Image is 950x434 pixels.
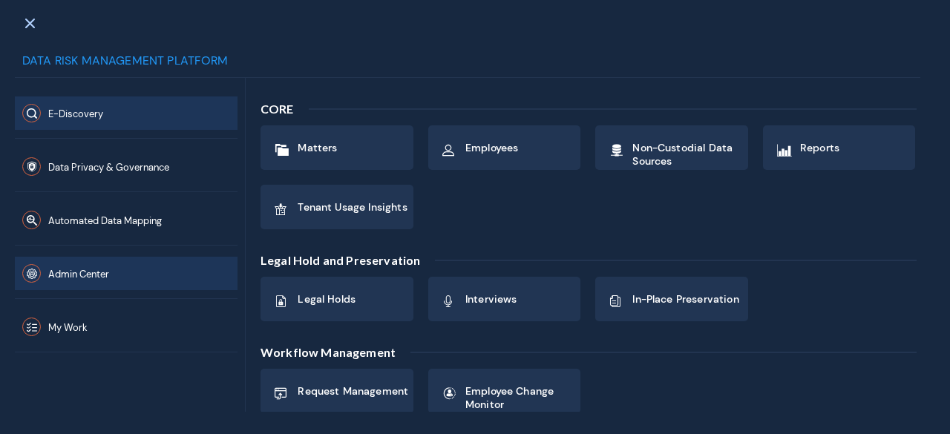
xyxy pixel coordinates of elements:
[261,321,403,369] div: Workflow Management
[48,268,109,280] span: Admin Center
[15,150,237,183] button: Data Privacy & Governance
[15,257,237,290] button: Admin Center
[48,161,169,174] span: Data Privacy & Governance
[465,141,518,154] span: Employees
[261,229,427,277] div: Legal Hold and Preservation
[15,96,237,130] button: E-Discovery
[465,292,517,306] span: Interviews
[298,200,407,214] span: Tenant Usage Insights
[298,141,337,154] span: Matters
[15,310,237,343] button: My Work
[261,93,301,125] div: CORE
[48,321,88,334] span: My Work
[465,384,580,411] span: Employee Change Monitor
[15,52,920,78] div: Data Risk Management Platform
[298,384,408,398] span: Request Management
[48,108,103,120] span: E-Discovery
[632,141,747,168] span: Non-Custodial Data Sources
[800,141,839,154] span: Reports
[15,203,237,237] button: Automated Data Mapping
[632,292,738,306] span: In-Place Preservation
[298,292,356,306] span: Legal Holds
[48,214,162,227] span: Automated Data Mapping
